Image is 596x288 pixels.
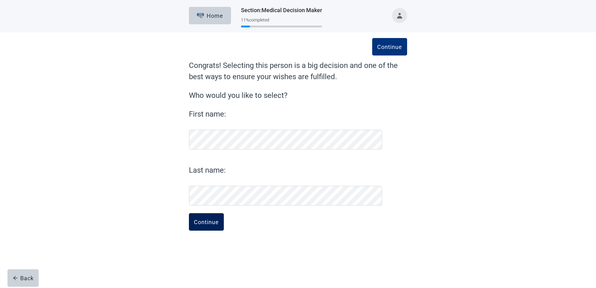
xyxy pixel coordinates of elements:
[189,7,231,24] button: ElephantHome
[241,17,322,22] div: 11 % completed
[377,44,402,50] div: Continue
[197,12,223,19] div: Home
[13,276,18,281] span: arrow-left
[194,219,219,225] div: Continue
[189,90,407,101] label: Who would you like to select?
[241,15,322,30] div: Progress section
[241,6,322,15] h1: Section : Medical Decision Maker
[189,165,382,176] label: Last name:
[189,108,382,120] label: First name:
[392,8,407,23] button: Toggle account menu
[13,275,34,281] div: Back
[189,60,407,82] label: Congrats! Selecting this person is a big decision and one of the best ways to ensure your wishes ...
[197,13,204,18] img: Elephant
[7,269,39,287] button: arrow-leftBack
[372,38,407,55] button: Continue
[189,213,224,231] button: Continue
